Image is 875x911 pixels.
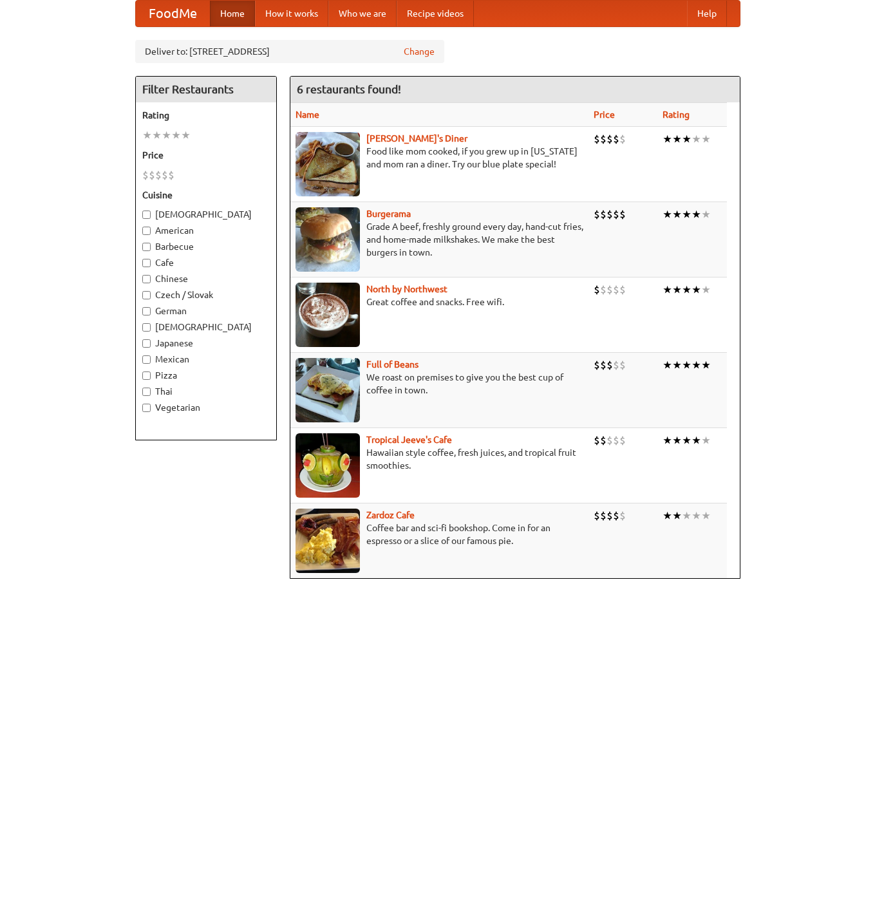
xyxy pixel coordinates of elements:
[672,132,682,146] li: ★
[255,1,328,26] a: How it works
[297,83,401,95] ng-pluralize: 6 restaurants found!
[672,509,682,523] li: ★
[296,132,360,196] img: sallys.jpg
[594,358,600,372] li: $
[663,109,690,120] a: Rating
[663,358,672,372] li: ★
[142,337,270,350] label: Japanese
[142,243,151,251] input: Barbecue
[613,132,619,146] li: $
[619,207,626,221] li: $
[142,208,270,221] label: [DEMOGRAPHIC_DATA]
[682,132,692,146] li: ★
[142,275,151,283] input: Chinese
[594,509,600,523] li: $
[142,369,270,382] label: Pizza
[142,240,270,253] label: Barbecue
[594,132,600,146] li: $
[296,109,319,120] a: Name
[701,358,711,372] li: ★
[142,211,151,219] input: [DEMOGRAPHIC_DATA]
[296,207,360,272] img: burgerama.jpg
[613,358,619,372] li: $
[210,1,255,26] a: Home
[142,305,270,317] label: German
[142,321,270,333] label: [DEMOGRAPHIC_DATA]
[600,283,607,297] li: $
[296,433,360,498] img: jeeves.jpg
[607,433,613,447] li: $
[692,509,701,523] li: ★
[296,283,360,347] img: north.jpg
[619,358,626,372] li: $
[663,132,672,146] li: ★
[162,128,171,142] li: ★
[142,227,151,235] input: American
[607,509,613,523] li: $
[142,323,151,332] input: [DEMOGRAPHIC_DATA]
[366,209,411,219] a: Burgerama
[682,207,692,221] li: ★
[296,145,583,171] p: Food like mom cooked, if you grew up in [US_STATE] and mom ran a diner. Try our blue plate special!
[692,283,701,297] li: ★
[607,207,613,221] li: $
[142,128,152,142] li: ★
[701,509,711,523] li: ★
[296,446,583,472] p: Hawaiian style coffee, fresh juices, and tropical fruit smoothies.
[366,133,467,144] b: [PERSON_NAME]'s Diner
[594,433,600,447] li: $
[701,132,711,146] li: ★
[366,359,419,370] a: Full of Beans
[296,371,583,397] p: We roast on premises to give you the best cup of coffee in town.
[619,433,626,447] li: $
[692,132,701,146] li: ★
[600,358,607,372] li: $
[142,385,270,398] label: Thai
[607,283,613,297] li: $
[682,433,692,447] li: ★
[142,401,270,414] label: Vegetarian
[619,509,626,523] li: $
[613,509,619,523] li: $
[142,259,151,267] input: Cafe
[682,283,692,297] li: ★
[672,207,682,221] li: ★
[142,307,151,315] input: German
[594,283,600,297] li: $
[142,224,270,237] label: American
[296,521,583,547] p: Coffee bar and sci-fi bookshop. Come in for an espresso or a slice of our famous pie.
[366,284,447,294] a: North by Northwest
[600,433,607,447] li: $
[142,109,270,122] h5: Rating
[296,509,360,573] img: zardoz.jpg
[404,45,435,58] a: Change
[142,339,151,348] input: Japanese
[162,168,168,182] li: $
[296,358,360,422] img: beans.jpg
[607,358,613,372] li: $
[366,435,452,445] b: Tropical Jeeve's Cafe
[142,291,151,299] input: Czech / Slovak
[181,128,191,142] li: ★
[142,404,151,412] input: Vegetarian
[682,358,692,372] li: ★
[296,220,583,259] p: Grade A beef, freshly ground every day, hand-cut fries, and home-made milkshakes. We make the bes...
[142,371,151,380] input: Pizza
[600,207,607,221] li: $
[663,207,672,221] li: ★
[692,358,701,372] li: ★
[687,1,727,26] a: Help
[142,168,149,182] li: $
[328,1,397,26] a: Who we are
[296,296,583,308] p: Great coffee and snacks. Free wifi.
[168,168,174,182] li: $
[692,433,701,447] li: ★
[594,109,615,120] a: Price
[142,149,270,162] h5: Price
[663,433,672,447] li: ★
[672,358,682,372] li: ★
[142,355,151,364] input: Mexican
[366,510,415,520] a: Zardoz Cafe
